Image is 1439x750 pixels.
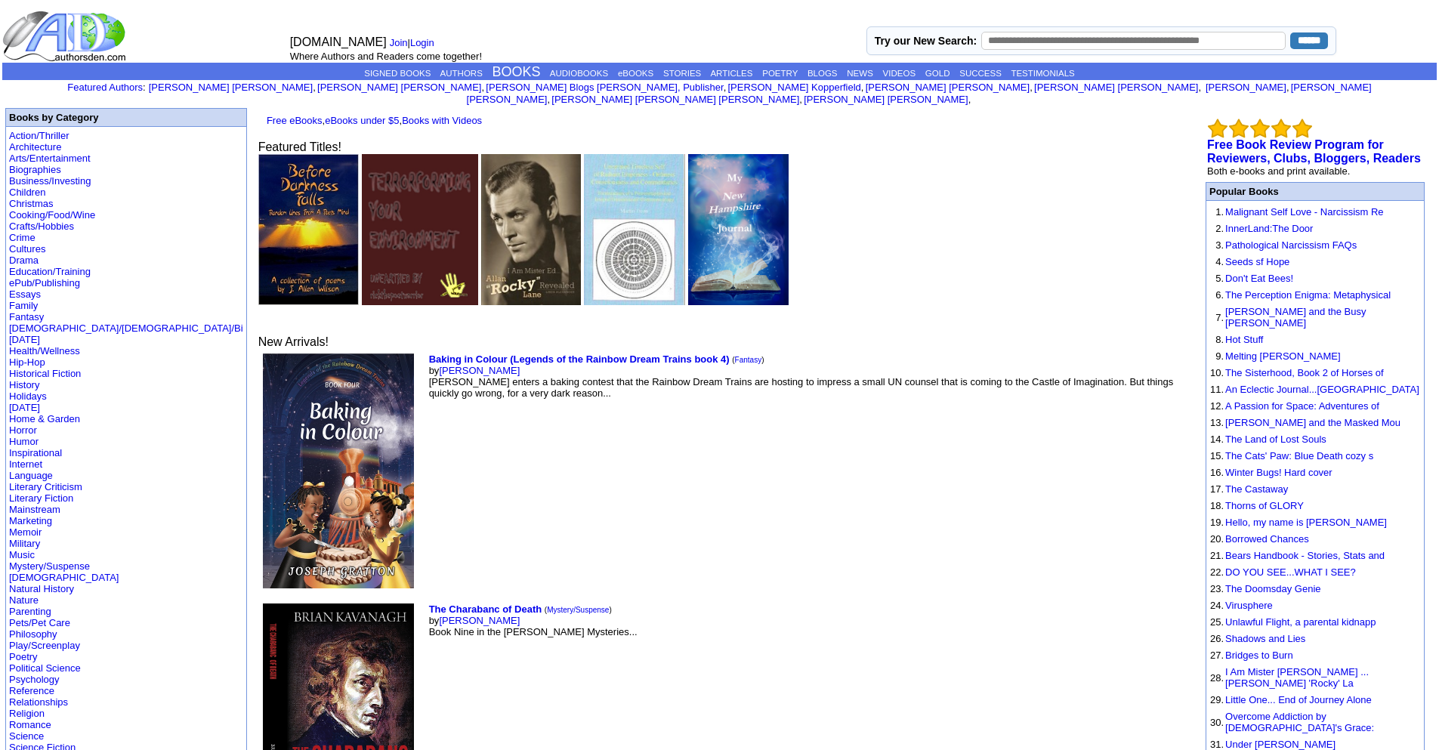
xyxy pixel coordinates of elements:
[971,96,972,104] font: i
[1210,692,1211,693] img: shim.gif
[9,356,45,368] a: Hip-Hop
[481,154,581,305] img: 64490.jpg
[710,69,752,78] a: ARTICLES
[1210,550,1224,561] font: 21.
[258,335,329,348] font: New Arrivals!
[439,615,520,626] a: [PERSON_NAME]
[1203,82,1286,93] a: [PERSON_NAME]
[1225,384,1419,395] a: An Eclectic Journal...[GEOGRAPHIC_DATA]
[9,572,119,583] a: [DEMOGRAPHIC_DATA]
[9,674,59,685] a: Psychology
[1225,434,1326,445] a: The Land of Lost Souls
[1209,186,1279,197] font: Popular Books
[866,82,1030,93] a: [PERSON_NAME] [PERSON_NAME]
[290,35,387,48] font: [DOMAIN_NAME]
[1210,533,1224,545] font: 20.
[584,154,685,305] img: 49541.jpg
[9,112,98,123] b: Books by Category
[263,353,414,588] img: 80795.jpeg
[1210,664,1211,665] img: shim.gif
[1215,334,1224,345] font: 8.
[1208,119,1227,138] img: bigemptystars.png
[1225,666,1369,689] a: I Am Mister [PERSON_NAME] ... [PERSON_NAME] 'Rocky' La
[9,447,62,458] a: Inspirational
[1292,119,1312,138] img: bigemptystars.png
[1210,517,1224,528] font: 19.
[390,37,440,48] font: |
[1289,84,1291,92] font: i
[1225,289,1391,301] a: The Perception Enigma: Metaphysical
[9,141,61,153] a: Architecture
[688,154,789,305] img: 78681.jpg
[9,153,91,164] a: Arts/Entertainment
[1225,350,1340,362] a: Melting [PERSON_NAME]
[364,69,431,78] a: SIGNED BOOKS
[1250,119,1270,138] img: bigemptystars.png
[9,266,91,277] a: Education/Training
[429,353,1174,399] font: by [PERSON_NAME] enters a baking contest that the Rainbow Dream Trains are hosting to impress a s...
[325,115,399,126] a: eBooks under $5
[1215,350,1224,362] font: 9.
[9,402,40,413] a: [DATE]
[551,94,799,105] a: [PERSON_NAME] [PERSON_NAME] [PERSON_NAME]
[429,603,638,637] font: by Book Nine in the [PERSON_NAME] Mysteries...
[317,82,481,93] a: [PERSON_NAME] [PERSON_NAME]
[1215,206,1224,218] font: 1.
[258,154,359,305] img: 12983.jpg
[584,295,685,307] a: Uncreated Timeless Self of Radiant Emptiness: Onliness Consciousness
[1210,500,1224,511] font: 18.
[1210,434,1224,445] font: 14.
[1034,82,1198,93] a: [PERSON_NAME] [PERSON_NAME]
[1215,239,1224,251] font: 3.
[67,82,145,93] font: :
[1210,400,1224,412] font: 12.
[316,84,317,92] font: i
[9,526,42,538] a: Memoir
[9,549,35,560] a: Music
[545,606,612,614] font: ( )
[1225,467,1332,478] a: Winter Bugs! Hard cover
[258,140,341,153] font: Featured Titles!
[362,295,479,307] a: Terrorforming Your Environment
[1225,334,1263,345] a: Hot Stuff
[1225,239,1357,251] a: Pathological Narcissism FAQs
[9,538,40,549] a: Military
[808,69,838,78] a: BLOGS
[1210,616,1224,628] font: 25.
[1210,614,1211,615] img: shim.gif
[390,37,408,48] a: Join
[9,708,45,719] a: Religion
[362,154,479,305] img: 78451.jpg
[1225,711,1374,733] a: Overcome Addiction by [DEMOGRAPHIC_DATA]'s Grace:
[1210,287,1211,288] img: shim.gif
[1210,254,1211,255] img: shim.gif
[9,515,52,526] a: Marketing
[267,115,323,126] a: Free eBooks
[67,82,143,93] a: Featured Authors
[1210,633,1224,644] font: 26.
[9,198,54,209] a: Christmas
[9,640,80,651] a: Play/Screenplay
[9,221,74,232] a: Crafts/Hobbies
[1210,583,1224,594] font: 23.
[1215,273,1224,284] font: 5.
[618,69,653,78] a: eBOOKS
[1011,69,1074,78] a: TESTIMONIALS
[9,300,38,311] a: Family
[1210,531,1211,532] img: shim.gif
[1210,566,1224,578] font: 22.
[1225,517,1387,528] a: Hello, my name is [PERSON_NAME]
[9,289,41,300] a: Essays
[1210,672,1224,684] font: 28.
[550,69,608,78] a: AUDIOBOOKS
[875,35,977,47] label: Try our New Search:
[1215,289,1224,301] font: 6.
[9,209,95,221] a: Cooking/Food/Wine
[1210,564,1211,565] img: shim.gif
[429,353,730,365] a: Baking in Colour (Legends of the Rainbow Dream Trains book 4)
[804,94,968,105] a: [PERSON_NAME] [PERSON_NAME]
[402,115,482,126] a: Books with Videos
